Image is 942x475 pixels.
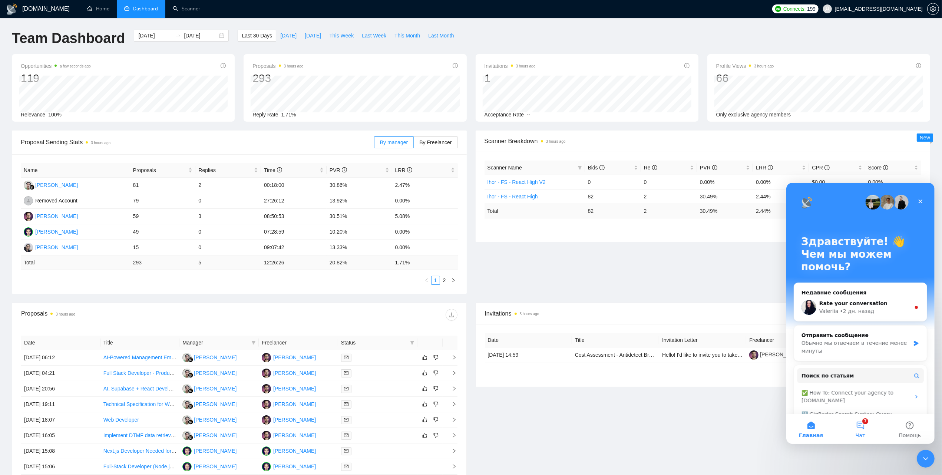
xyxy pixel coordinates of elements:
a: MS[PERSON_NAME] [182,432,237,438]
img: VM [262,446,271,456]
div: ✅ How To: Connect your agency to [DOMAIN_NAME] [11,203,138,225]
a: searchScanner [173,6,200,12]
img: gigradar-bm.png [188,419,193,425]
span: mail [344,355,348,360]
button: setting [927,3,939,15]
span: info-circle [684,63,690,68]
time: a few seconds ago [60,64,90,68]
a: VM[PERSON_NAME] [262,463,316,469]
img: Profile image for Viktor [79,12,94,27]
span: 100% [48,112,62,118]
span: like [422,354,427,360]
div: Недавние сообщения [15,106,133,114]
span: By manager [380,139,408,145]
td: 0 [195,240,261,255]
td: 20.82 % [327,255,392,270]
span: info-circle [407,167,412,172]
td: 30.51% [327,209,392,224]
button: like [420,353,429,362]
span: to [175,33,181,39]
th: Title [572,333,659,347]
a: 2 [440,276,449,284]
div: [PERSON_NAME] [35,243,78,251]
li: 2 [440,276,449,285]
a: Full-Stack Developer (Node.js, React, TypeScript) [103,464,218,469]
td: 0 [195,193,261,209]
td: 79 [130,193,196,209]
span: like [422,401,427,407]
span: Proposals [252,62,303,70]
td: 0.00% [753,175,809,189]
input: Start date [138,32,172,40]
span: dislike [433,417,439,423]
a: VM[PERSON_NAME] [182,463,237,469]
td: 2.44 % [753,204,809,218]
a: IS[PERSON_NAME] [262,354,316,360]
div: [PERSON_NAME] [273,400,316,408]
span: mail [344,464,348,469]
span: [DATE] [305,32,321,40]
div: [PERSON_NAME] [35,228,78,236]
th: Invitation Letter [659,333,746,347]
a: VM[PERSON_NAME] [24,228,78,234]
span: info-circle [221,63,226,68]
button: right [449,276,458,285]
img: upwork-logo.png [775,6,781,12]
img: VM [182,462,192,471]
td: 09:07:42 [261,240,327,255]
img: VM [262,462,271,471]
td: 5 [195,255,261,270]
td: 5.08% [392,209,458,224]
div: [PERSON_NAME] [194,385,237,393]
div: 1 [485,71,536,85]
li: 1 [431,276,440,285]
span: dislike [433,386,439,392]
time: 3 hours ago [91,141,110,145]
img: gigradar-bm.png [188,373,193,378]
a: Ihor - FS - React High V2 [487,179,546,185]
span: dislike [433,354,439,360]
img: Profile image for Nazar [93,12,108,27]
td: 0.00% [392,240,458,255]
a: Next.js Developer Needed for Website Update and SEO Optimization [103,448,262,454]
span: Поиск по статьям [15,189,67,197]
th: Date [485,333,572,347]
a: IS[PERSON_NAME] [262,432,316,438]
span: Time [264,167,282,173]
td: 49 [130,224,196,240]
td: 08:50:53 [261,209,327,224]
div: ✅ How To: Connect your agency to [DOMAIN_NAME] [15,206,124,222]
input: End date [184,32,218,40]
span: right [451,278,456,283]
td: 82 [585,204,641,218]
td: 59 [130,209,196,224]
a: setting [927,6,939,12]
td: 0.00% [392,224,458,240]
img: VM [182,446,192,456]
span: Proposals [133,166,187,174]
img: IS [24,212,33,221]
div: Недавние сообщенияProfile image for ValeriiaRate your conversationValeriia•2 дн. назад [7,100,141,139]
span: PVR [700,165,717,171]
td: 0 [195,224,261,240]
span: dashboard [124,6,129,11]
span: [DATE] [280,32,297,40]
span: New [920,135,930,141]
span: setting [928,6,939,12]
span: Invitations [485,62,536,70]
div: [PERSON_NAME] [35,212,78,220]
button: dislike [432,415,440,424]
div: Proposals [21,309,239,321]
span: 199 [807,5,815,13]
time: 3 hours ago [754,64,774,68]
button: like [420,384,429,393]
button: This Month [390,30,424,42]
td: 0.00% [697,175,753,189]
span: mail [344,449,348,453]
td: 30.49 % [697,204,753,218]
span: This Month [394,32,420,40]
span: mail [344,371,348,375]
span: CPR [812,165,829,171]
a: Cost Assessment - Antidetect Browser [575,352,663,358]
span: info-circle [599,165,605,170]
